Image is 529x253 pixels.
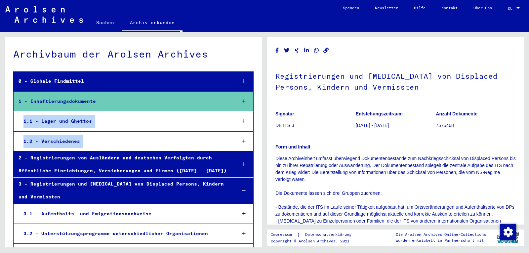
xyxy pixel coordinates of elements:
a: Archiv erkunden [122,15,183,32]
p: Copyright © Arolsen Archives, 2021 [271,238,359,244]
b: Anzahl Dokumente [436,111,477,116]
a: Suchen [88,15,122,30]
div: 1.2 - Verschiedenes [19,135,231,148]
button: Share on Xing [293,46,300,55]
button: Share on Twitter [283,46,290,55]
span: DE [508,6,515,11]
img: Zustimmung ändern [500,224,516,240]
h1: Registrierungen und [MEDICAL_DATA] von Displaced Persons, Kindern und Vermissten [275,61,516,101]
p: [DATE] - [DATE] [356,122,436,129]
div: 0 - Globale Findmittel [14,75,231,88]
button: Share on WhatsApp [313,46,320,55]
p: 7575468 [436,122,516,129]
p: Die Arolsen Archives Online-Collections [396,232,486,237]
div: 2 - Registrierungen von Ausländern und deutschen Verfolgten durch öffentliche Einrichtungen, Vers... [14,151,231,177]
div: 3 - Registrierungen und [MEDICAL_DATA] von Displaced Persons, Kindern und Vermissten [14,178,231,203]
div: Archivbaum der Arolsen Archives [13,47,254,62]
img: Arolsen_neg.svg [5,6,83,23]
div: | [271,231,359,238]
b: Signatur [275,111,294,116]
b: Form und Inhalt [275,144,310,149]
div: 3.1 - Aufenthalts- und Emigrationsnachweise [19,207,231,220]
div: 3.2 - Unterstützungsprogramme unterschiedlicher Organisationen [19,227,231,240]
a: Datenschutzerklärung [300,231,359,238]
button: Copy link [323,46,330,55]
b: Entstehungszeitraum [356,111,403,116]
a: Impressum [271,231,297,238]
div: 1 - Inhaftierungsdokumente [14,95,231,108]
button: Share on LinkedIn [303,46,310,55]
div: 1.1 - Lager und Ghettos [19,115,231,128]
p: DE ITS 3 [275,122,355,129]
button: Share on Facebook [274,46,281,55]
img: yv_logo.png [496,229,520,246]
p: wurden entwickelt in Partnerschaft mit [396,237,486,243]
